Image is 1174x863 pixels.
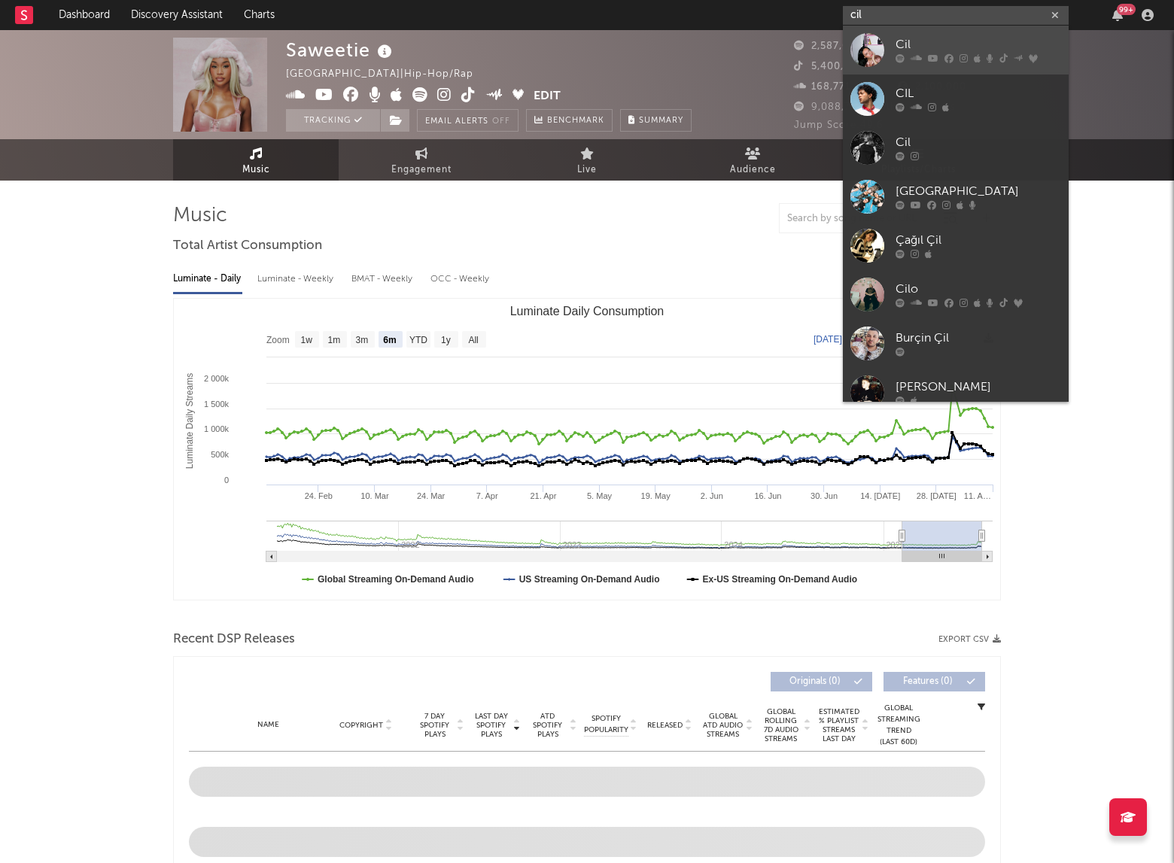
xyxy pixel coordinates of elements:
button: 99+ [1112,9,1123,21]
span: Recent DSP Releases [173,631,295,649]
span: Live [577,161,597,179]
text: US Streaming On-Demand Audio [519,574,660,585]
button: Email AlertsOff [417,109,519,132]
span: Engagement [391,161,452,179]
div: Çağıl Çil [896,232,1061,250]
span: Global Rolling 7D Audio Streams [760,707,801,743]
span: 9,088,748 Monthly Listeners [794,102,956,112]
text: Global Streaming On-Demand Audio [318,574,474,585]
text: 7. Apr [476,491,498,500]
input: Search for artists [843,6,1069,25]
div: Saweetie [286,38,396,62]
button: Edit [534,87,561,106]
span: Benchmark [547,112,604,130]
text: 0 [224,476,229,485]
text: 6m [383,335,396,345]
span: Total Artist Consumption [173,237,322,255]
text: YTD [409,335,427,345]
a: [PERSON_NAME] [843,368,1069,417]
div: Luminate - Daily [173,266,242,292]
svg: Luminate Daily Consumption [174,299,1000,600]
div: OCC - Weekly [430,266,491,292]
span: 5,400,000 [794,62,864,71]
div: Cil [896,134,1061,152]
a: Audience [670,139,835,181]
div: 99 + [1117,4,1136,15]
text: [DATE] [814,334,842,345]
text: Zoom [266,335,290,345]
text: Ex-US Streaming On-Demand Audio [703,574,858,585]
div: [PERSON_NAME] [896,378,1061,397]
input: Search by song name or URL [780,213,938,225]
a: Engagement [339,139,504,181]
span: 7 Day Spotify Plays [415,712,455,739]
span: Audience [730,161,776,179]
span: Music [242,161,270,179]
div: [GEOGRAPHIC_DATA] | Hip-Hop/Rap [286,65,491,84]
a: Live [504,139,670,181]
span: 2,587,036 [794,41,862,51]
button: Export CSV [938,635,1001,644]
div: Global Streaming Trend (Last 60D) [876,703,921,748]
text: 5. May [587,491,613,500]
text: 3m [356,335,369,345]
a: Cil [843,123,1069,172]
em: Off [492,117,510,126]
span: Spotify Popularity [584,713,628,736]
text: 19. May [641,491,671,500]
a: Çağıl Çil [843,221,1069,270]
text: 1w [301,335,313,345]
span: Summary [639,117,683,125]
div: BMAT - Weekly [351,266,415,292]
text: All [468,335,478,345]
span: Estimated % Playlist Streams Last Day [818,707,859,743]
text: 24. Feb [305,491,333,500]
button: Tracking [286,109,380,132]
text: 11. A… [964,491,991,500]
div: CIL [896,85,1061,103]
div: Name [219,719,318,731]
text: 1 500k [204,400,230,409]
text: 28. [DATE] [917,491,957,500]
a: Cil [843,26,1069,74]
div: Luminate - Weekly [257,266,336,292]
text: 30. Jun [811,491,838,500]
div: Cil [896,36,1061,54]
span: Originals ( 0 ) [780,677,850,686]
span: ATD Spotify Plays [528,712,567,739]
a: Benchmark [526,109,613,132]
text: 14. [DATE] [860,491,900,500]
a: Playlists/Charts [835,139,1001,181]
span: 168,771 [794,82,850,92]
text: 21. Apr [530,491,556,500]
span: Last Day Spotify Plays [471,712,511,739]
text: Luminate Daily Consumption [510,305,665,318]
div: Cilo [896,281,1061,299]
text: 2 000k [204,374,230,383]
text: 24. Mar [417,491,446,500]
a: Burçin Çil [843,319,1069,368]
span: Features ( 0 ) [893,677,963,686]
text: 16. Jun [754,491,781,500]
span: Released [647,721,683,730]
a: [GEOGRAPHIC_DATA] [843,172,1069,221]
span: Copyright [339,721,383,730]
text: 2. Jun [701,491,723,500]
text: 1y [441,335,451,345]
text: 10. Mar [360,491,389,500]
button: Features(0) [884,672,985,691]
a: Cilo [843,270,1069,319]
text: 1m [328,335,341,345]
span: Jump Score: 49.6 [794,120,884,130]
div: Burçin Çil [896,330,1061,348]
button: Summary [620,109,692,132]
span: Global ATD Audio Streams [702,712,744,739]
a: CIL [843,74,1069,123]
div: [GEOGRAPHIC_DATA] [896,183,1061,201]
text: 500k [211,450,229,459]
a: Music [173,139,339,181]
button: Originals(0) [771,672,872,691]
text: 1 000k [204,424,230,433]
text: Luminate Daily Streams [184,373,195,469]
